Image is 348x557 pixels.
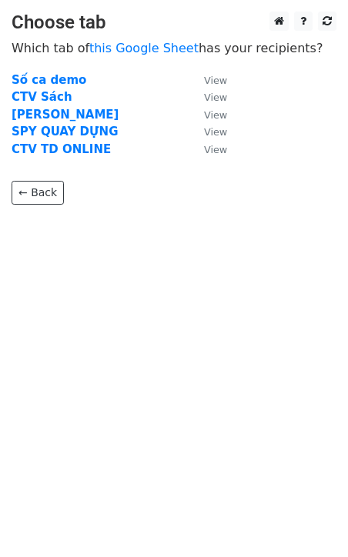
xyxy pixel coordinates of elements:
small: View [204,144,227,155]
a: CTV Sách [12,90,72,104]
a: View [189,73,227,87]
h3: Choose tab [12,12,336,34]
small: View [204,92,227,103]
a: this Google Sheet [89,41,199,55]
a: View [189,125,227,138]
a: SPY QUAY DỰNG [12,125,118,138]
a: View [189,108,227,122]
a: CTV TD ONLINE [12,142,111,156]
small: View [204,109,227,121]
small: View [204,126,227,138]
a: View [189,142,227,156]
a: View [189,90,227,104]
small: View [204,75,227,86]
a: Số ca demo [12,73,86,87]
p: Which tab of has your recipients? [12,40,336,56]
a: [PERSON_NAME] [12,108,119,122]
a: ← Back [12,181,64,205]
